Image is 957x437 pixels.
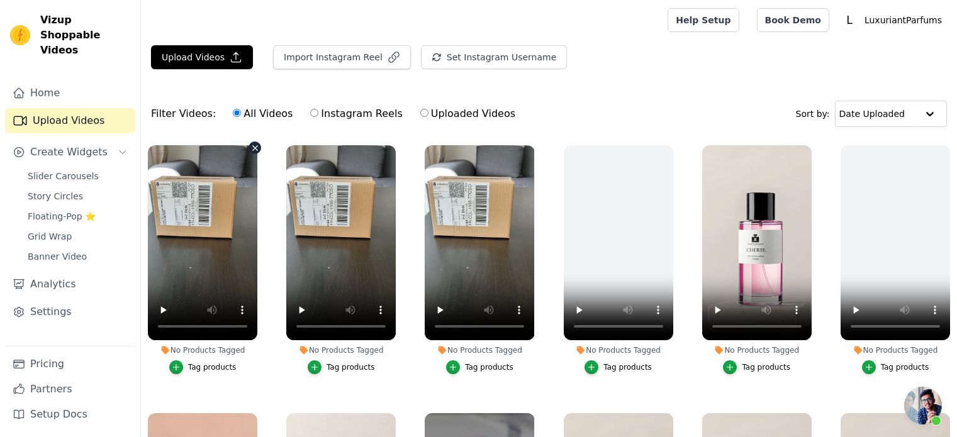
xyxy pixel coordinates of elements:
div: Tag products [742,362,790,372]
p: LuxuriantParfums [859,9,947,31]
label: Uploaded Videos [420,106,516,122]
button: Tag products [862,360,929,374]
div: Tag products [603,362,652,372]
div: No Products Tagged [286,345,396,355]
input: All Videos [233,109,241,117]
div: Tag products [465,362,513,372]
button: L LuxuriantParfums [839,9,947,31]
a: Upload Videos [5,108,135,133]
a: Book Demo [757,8,829,32]
button: Video Delete [249,141,261,154]
div: No Products Tagged [564,345,673,355]
a: Partners [5,377,135,402]
label: All Videos [232,106,293,122]
span: Vizup Shoppable Videos [40,13,130,58]
div: Tag products [188,362,237,372]
a: Help Setup [668,8,739,32]
text: L [846,14,853,26]
div: No Products Tagged [841,345,950,355]
a: Grid Wrap [20,228,135,245]
a: Floating-Pop ⭐ [20,207,135,225]
div: Tag products [327,362,375,372]
div: No Products Tagged [425,345,534,355]
a: Analytics [5,272,135,297]
span: Banner Video [28,250,87,263]
input: Uploaded Videos [420,109,428,117]
label: Instagram Reels [310,106,403,122]
span: Grid Wrap [28,230,72,243]
span: Story Circles [28,190,83,202]
span: Floating-Pop ⭐ [28,210,96,223]
a: Story Circles [20,187,135,205]
a: Slider Carousels [20,167,135,185]
span: Create Widgets [30,145,108,160]
button: Tag products [169,360,237,374]
div: Filter Videos: [151,99,522,128]
img: Vizup [10,25,30,45]
button: Tag products [308,360,375,374]
div: No Products Tagged [702,345,812,355]
button: Tag products [585,360,652,374]
button: Tag products [446,360,513,374]
button: Set Instagram Username [421,45,567,69]
span: Slider Carousels [28,170,99,182]
button: Tag products [723,360,790,374]
a: Banner Video [20,248,135,265]
a: Ouvrir le chat [904,387,942,424]
div: Sort by: [796,101,948,127]
button: Import Instagram Reel [273,45,411,69]
a: Home [5,80,135,106]
div: No Products Tagged [148,345,257,355]
a: Setup Docs [5,402,135,427]
button: Upload Videos [151,45,253,69]
a: Settings [5,299,135,324]
button: Create Widgets [5,140,135,165]
a: Pricing [5,351,135,377]
input: Instagram Reels [310,109,318,117]
div: Tag products [881,362,929,372]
